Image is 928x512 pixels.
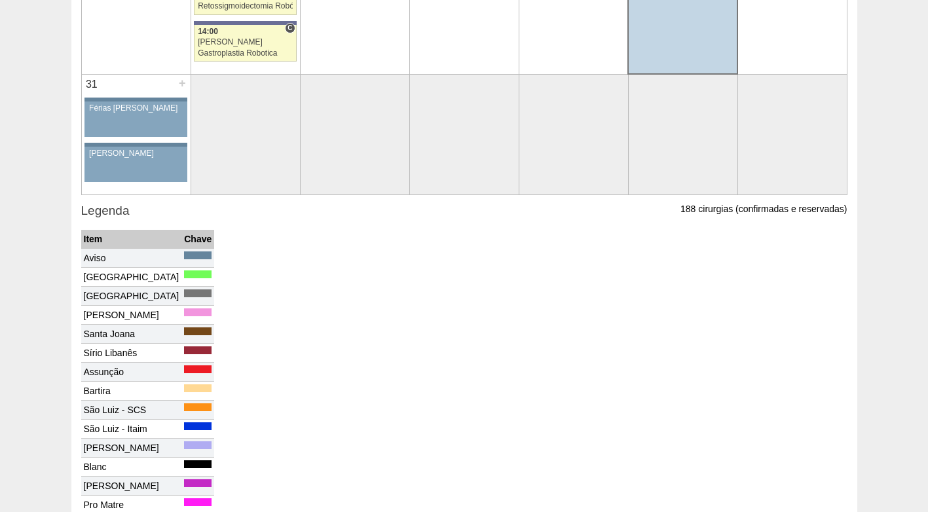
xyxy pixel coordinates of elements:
td: Sírio Libanês [81,344,182,363]
a: C 14:00 [PERSON_NAME] Gastroplastia Robotica [194,25,296,62]
div: Key: São Luiz - Itaim [184,422,212,430]
div: 31 [82,75,102,94]
div: Key: Blanc [184,460,212,468]
th: Chave [181,230,214,249]
td: Assunção [81,363,182,382]
div: Key: Bartira [184,384,212,392]
a: Férias [PERSON_NAME] [84,101,187,137]
td: [GEOGRAPHIC_DATA] [81,268,182,287]
div: Gastroplastia Robotica [198,49,293,58]
div: [PERSON_NAME] [198,38,293,46]
td: Bartira [81,382,182,401]
span: 14:00 [198,27,218,36]
div: Key: Aviso [184,251,212,259]
a: [PERSON_NAME] [84,147,187,182]
div: + [177,75,188,92]
div: Key: Santa Joana [184,327,212,335]
div: Key: Pro Matre [184,498,212,506]
div: Key: Aviso [84,98,187,101]
div: Férias [PERSON_NAME] [89,104,183,113]
div: Key: Santa Catarina [184,289,212,297]
td: São Luiz - Itaim [81,420,182,439]
div: Key: Aviso [84,143,187,147]
div: Retossigmoidectomia Robótica [198,2,293,10]
td: [GEOGRAPHIC_DATA] [81,287,182,306]
span: Consultório [285,23,295,33]
div: Key: Christóvão da Gama [184,441,212,449]
div: Key: São Luiz - SCS [184,403,212,411]
td: Aviso [81,249,182,268]
h3: Legenda [81,202,847,221]
td: [PERSON_NAME] [81,306,182,325]
p: 188 cirurgias (confirmadas e reservadas) [680,203,847,215]
td: Santa Joana [81,325,182,344]
div: Key: Vila Nova Star [194,21,296,25]
div: Key: Sírio Libanês [184,346,212,354]
th: Item [81,230,182,249]
td: São Luiz - SCS [81,401,182,420]
div: Key: Maria Braido [184,479,212,487]
div: [PERSON_NAME] [89,149,183,158]
div: Key: Albert Einstein [184,308,212,316]
td: [PERSON_NAME] [81,477,182,496]
div: Key: Brasil [184,270,212,278]
div: Key: Assunção [184,365,212,373]
td: [PERSON_NAME] [81,439,182,458]
td: Blanc [81,458,182,477]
